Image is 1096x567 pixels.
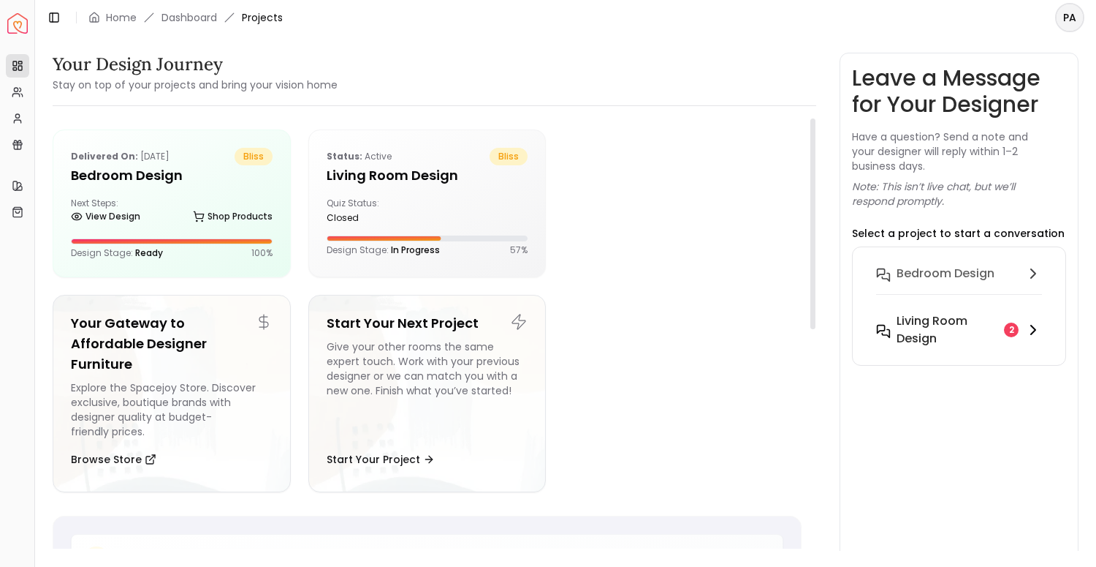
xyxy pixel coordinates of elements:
[53,78,338,92] small: Stay on top of your projects and bring your vision home
[7,13,28,34] a: Spacejoy
[864,307,1054,353] button: Living Room design2
[490,148,528,165] span: bliss
[327,244,440,256] p: Design Stage:
[71,313,273,375] h5: Your Gateway to Affordable Designer Furniture
[852,65,1066,118] h3: Leave a Message for Your Designer
[327,198,422,224] div: Quiz Status:
[852,129,1066,173] p: Have a question? Send a note and your designer will reply within 1–2 business days.
[1057,4,1083,31] span: PA
[71,206,140,227] a: View Design
[864,259,1054,307] button: Bedroom design
[327,313,528,334] h5: Start Your Next Project
[71,247,163,259] p: Design Stage:
[308,295,547,492] a: Start Your Next ProjectGive your other rooms the same expert touch. Work with your previous desig...
[71,445,156,474] button: Browse Store
[193,206,273,227] a: Shop Products
[71,380,273,439] div: Explore the Spacejoy Store. Discover exclusive, boutique brands with designer quality at budget-f...
[71,148,170,165] p: [DATE]
[327,339,528,439] div: Give your other rooms the same expert touch. Work with your previous designer or we can match you...
[251,247,273,259] p: 100 %
[897,265,994,282] h6: Bedroom design
[510,244,528,256] p: 57 %
[327,148,392,165] p: active
[71,150,138,162] b: Delivered on:
[71,198,273,227] div: Next Steps:
[1055,3,1084,32] button: PA
[897,312,998,348] h6: Living Room design
[852,226,1065,241] p: Select a project to start a conversation
[327,212,422,224] div: closed
[71,165,273,186] h5: Bedroom design
[7,13,28,34] img: Spacejoy Logo
[235,148,273,165] span: bliss
[161,10,217,25] a: Dashboard
[53,53,338,76] h3: Your Design Journey
[1004,323,1019,337] div: 2
[391,244,440,256] span: In Progress
[242,10,283,25] span: Projects
[327,150,362,162] b: Status:
[88,10,283,25] nav: breadcrumb
[327,445,435,474] button: Start Your Project
[53,295,291,492] a: Your Gateway to Affordable Designer FurnitureExplore the Spacejoy Store. Discover exclusive, bout...
[327,165,528,186] h5: Living Room design
[135,247,163,259] span: Ready
[106,10,137,25] a: Home
[852,179,1066,209] p: Note: This isn’t live chat, but we’ll respond promptly.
